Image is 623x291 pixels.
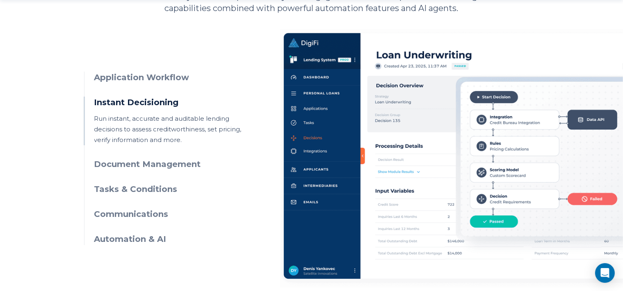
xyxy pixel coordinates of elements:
[94,72,243,83] h3: Application Workflow
[94,183,243,195] h3: Tasks & Conditions
[94,158,243,170] h3: Document Management
[94,233,243,245] h3: Automation & AI
[595,263,615,283] div: Open Intercom Messenger
[94,208,243,220] h3: Communications
[94,97,243,108] h3: Instant Decisioning
[94,113,243,145] p: Run instant, accurate and auditable lending decisions to assess creditworthiness, set pricing, ve...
